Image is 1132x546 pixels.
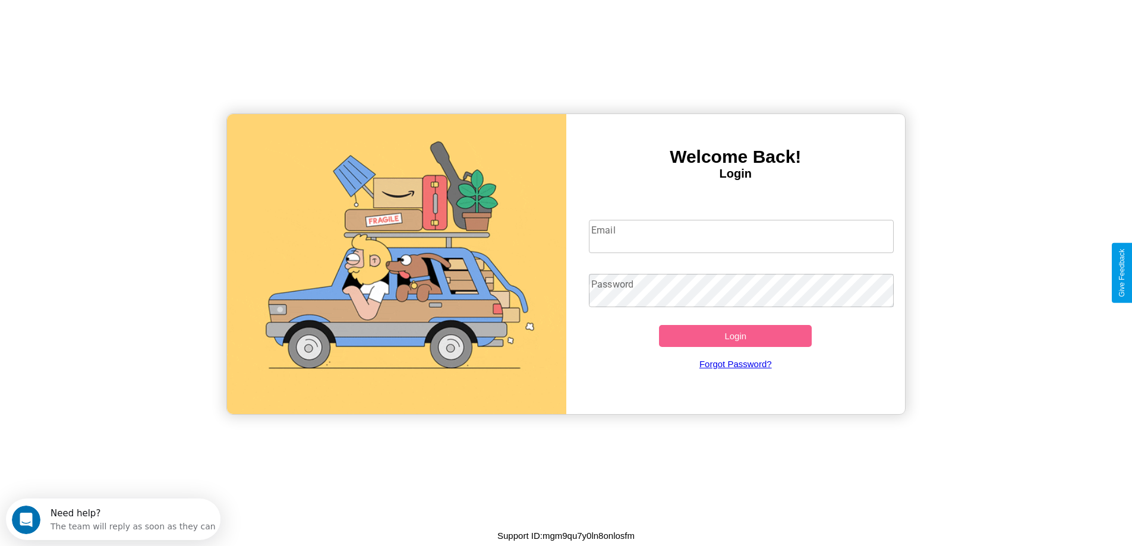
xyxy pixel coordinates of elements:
h3: Welcome Back! [566,147,906,167]
a: Forgot Password? [583,347,888,381]
div: Give Feedback [1118,249,1126,297]
iframe: Intercom live chat discovery launcher [6,498,220,540]
p: Support ID: mgm9qu7y0ln8onlosfm [497,528,635,544]
div: The team will reply as soon as they can [45,20,210,32]
iframe: Intercom live chat [12,506,40,534]
img: gif [227,114,566,414]
button: Login [659,325,812,347]
div: Need help? [45,10,210,20]
div: Open Intercom Messenger [5,5,221,37]
h4: Login [566,167,906,181]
